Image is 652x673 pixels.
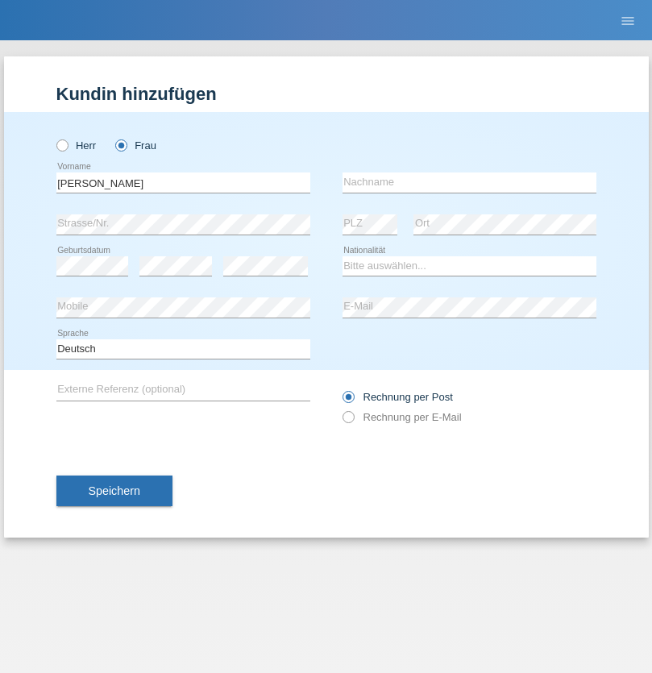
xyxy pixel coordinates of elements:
[612,15,644,25] a: menu
[115,139,126,150] input: Frau
[343,391,353,411] input: Rechnung per Post
[343,411,353,431] input: Rechnung per E-Mail
[56,139,97,152] label: Herr
[89,484,140,497] span: Speichern
[56,139,67,150] input: Herr
[343,411,462,423] label: Rechnung per E-Mail
[115,139,156,152] label: Frau
[56,84,596,104] h1: Kundin hinzufügen
[56,476,172,506] button: Speichern
[343,391,453,403] label: Rechnung per Post
[620,13,636,29] i: menu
